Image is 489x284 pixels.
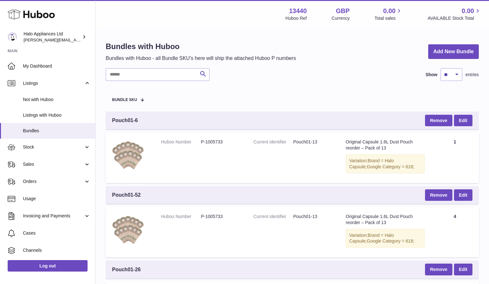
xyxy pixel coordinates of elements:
div: Halo Appliances Ltd [24,31,81,43]
a: 0.00 Total sales [374,7,403,21]
span: Google Category = 618; [367,238,414,244]
span: Channels [23,247,90,253]
a: Log out [8,260,88,272]
span: Orders [23,178,84,185]
img: paul@haloappliances.com [8,32,17,42]
dt: Huboo Number [161,139,201,145]
span: 0.00 [383,7,396,15]
span: AVAILABLE Stock Total [428,15,481,21]
span: Listings with Huboo [23,112,90,118]
span: [PERSON_NAME][EMAIL_ADDRESS][DOMAIN_NAME] [24,37,128,42]
button: Remove [425,189,452,201]
span: Stock [23,144,84,150]
span: Bundle SKU [112,98,137,102]
div: Original Capsule 1.6L Dust Pouch reorder – Pack of 13 [346,214,425,226]
div: Variation: [346,154,425,173]
span: Cases [23,230,90,236]
span: Pouch01-52 [112,192,141,199]
button: Remove [425,115,452,126]
span: Listings [23,80,84,86]
img: Original Capsule 1.6L Dust Pouch reorder – Pack of 13 [112,139,144,171]
span: Bundles [23,128,90,134]
span: entries [465,72,479,78]
div: Original Capsule 1.6L Dust Pouch reorder – Pack of 13 [346,139,425,151]
img: Original Capsule 1.6L Dust Pouch reorder – Pack of 13 [112,214,144,245]
dt: Huboo Number [161,214,201,220]
span: Invoicing and Payments [23,213,84,219]
dd: Pouch01-13 [293,214,333,220]
dt: Current identifier [253,139,293,145]
a: Edit [454,115,472,126]
span: Usage [23,196,90,202]
div: Variation: [346,229,425,248]
span: My Dashboard [23,63,90,69]
p: Bundles with Huboo - all Bundle SKU's here will ship the attached Huboo P numbers [106,55,296,62]
span: Sales [23,161,84,167]
div: Huboo Ref [286,15,307,21]
dd: P-1005733 [201,139,241,145]
span: Total sales [374,15,403,21]
span: Not with Huboo [23,97,90,103]
a: Edit [454,189,472,201]
td: 4 [431,207,479,258]
span: 0.00 [462,7,474,15]
h1: Bundles with Huboo [106,41,296,52]
a: Add New Bundle [428,44,479,59]
button: Remove [425,264,452,275]
strong: GBP [336,7,350,15]
a: Edit [454,264,472,275]
span: Brand = Halo Capsule; [349,233,394,244]
dd: Pouch01-13 [293,139,333,145]
dd: P-1005733 [201,214,241,220]
span: Brand = Halo Capsule; [349,158,394,169]
div: Currency [332,15,350,21]
a: 0.00 AVAILABLE Stock Total [428,7,481,21]
label: Show [426,72,437,78]
strong: 13440 [289,7,307,15]
span: Google Category = 618; [367,164,414,169]
span: Pouch01-26 [112,266,141,273]
td: 1 [431,133,479,183]
span: Pouch01-6 [112,117,138,124]
dt: Current identifier [253,214,293,220]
